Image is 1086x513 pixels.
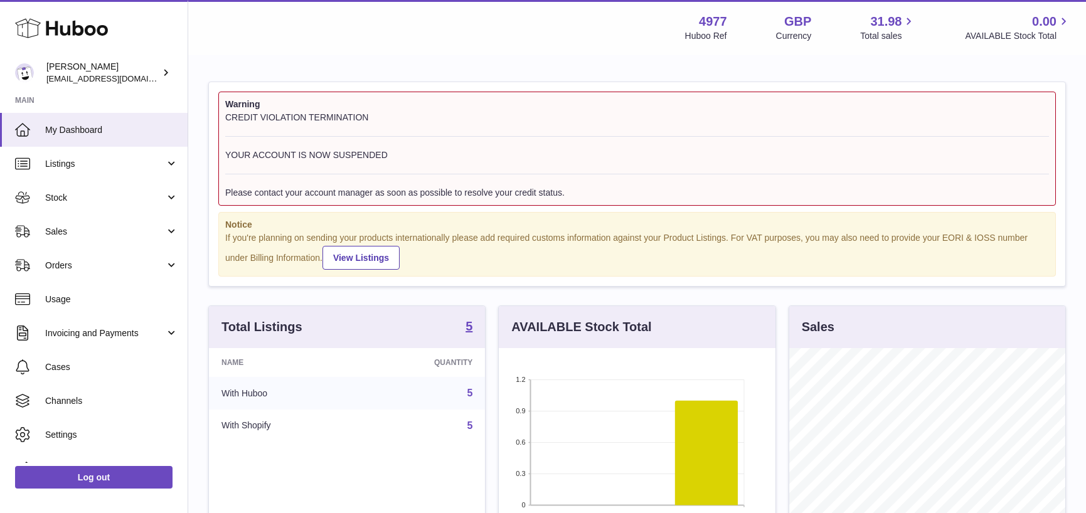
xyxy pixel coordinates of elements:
text: 0.9 [516,407,526,415]
a: 31.98 Total sales [860,13,916,42]
div: Huboo Ref [685,30,727,42]
span: Stock [45,192,165,204]
img: internalAdmin-4977@internal.huboo.com [15,63,34,82]
th: Name [209,348,358,377]
a: 5 [467,388,472,398]
div: If you're planning on sending your products internationally please add required customs informati... [225,232,1049,270]
span: Total sales [860,30,916,42]
text: 0 [522,501,526,509]
span: Sales [45,226,165,238]
span: Invoicing and Payments [45,327,165,339]
a: 0.00 AVAILABLE Stock Total [965,13,1071,42]
strong: Warning [225,98,1049,110]
span: Channels [45,395,178,407]
strong: 5 [466,320,472,332]
td: With Shopify [209,410,358,442]
text: 0.3 [516,470,526,477]
div: CREDIT VIOLATION TERMINATION YOUR ACCOUNT IS NOW SUSPENDED Please contact your account manager as... [225,112,1049,199]
h3: AVAILABLE Stock Total [511,319,651,336]
span: Usage [45,294,178,305]
span: 31.98 [870,13,902,30]
text: 0.6 [516,438,526,446]
th: Quantity [358,348,485,377]
span: 0.00 [1032,13,1057,30]
h3: Total Listings [221,319,302,336]
td: With Huboo [209,377,358,410]
span: Settings [45,429,178,441]
span: AVAILABLE Stock Total [965,30,1071,42]
a: 5 [466,320,472,335]
span: [EMAIL_ADDRESS][DOMAIN_NAME] [46,73,184,83]
strong: GBP [784,13,811,30]
span: Cases [45,361,178,373]
text: 1.2 [516,376,526,383]
span: Orders [45,260,165,272]
strong: Notice [225,219,1049,231]
span: Returns [45,463,178,475]
a: Log out [15,466,173,489]
h3: Sales [802,319,834,336]
span: Listings [45,158,165,170]
strong: 4977 [699,13,727,30]
a: 5 [467,420,472,431]
span: My Dashboard [45,124,178,136]
div: Currency [776,30,812,42]
div: [PERSON_NAME] [46,61,159,85]
a: View Listings [322,246,400,270]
